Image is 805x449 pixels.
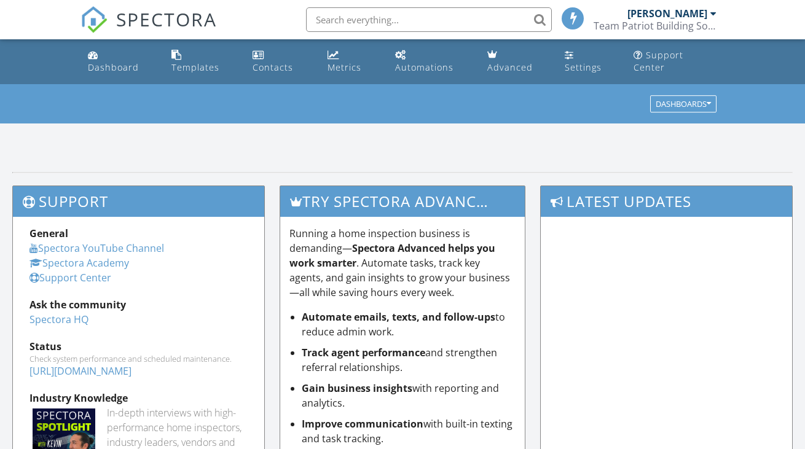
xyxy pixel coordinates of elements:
[594,20,717,32] div: Team Patriot Building Solutions
[80,6,108,33] img: The Best Home Inspection Software - Spectora
[302,381,412,395] strong: Gain business insights
[29,227,68,240] strong: General
[302,416,515,446] li: with built-in texting and task tracking.
[167,44,238,79] a: Templates
[29,391,248,405] div: Industry Knowledge
[302,345,515,375] li: and strengthen referral relationships.
[306,7,552,32] input: Search everything...
[302,417,423,431] strong: Improve communication
[482,44,551,79] a: Advanced
[541,186,792,216] h3: Latest Updates
[323,44,381,79] a: Metrics
[29,339,248,354] div: Status
[565,61,602,73] div: Settings
[29,313,88,326] a: Spectora HQ
[328,61,361,73] div: Metrics
[29,354,248,364] div: Check system performance and scheduled maintenance.
[650,96,717,113] button: Dashboards
[395,61,454,73] div: Automations
[253,61,293,73] div: Contacts
[29,256,129,270] a: Spectora Academy
[29,297,248,312] div: Ask the community
[29,271,111,284] a: Support Center
[289,226,515,300] p: Running a home inspection business is demanding— . Automate tasks, track key agents, and gain ins...
[116,6,217,32] span: SPECTORA
[280,186,524,216] h3: Try spectora advanced [DATE]
[560,44,619,79] a: Settings
[248,44,313,79] a: Contacts
[171,61,219,73] div: Templates
[29,364,132,378] a: [URL][DOMAIN_NAME]
[13,186,264,216] h3: Support
[302,310,515,339] li: to reduce admin work.
[88,61,139,73] div: Dashboard
[656,100,711,109] div: Dashboards
[83,44,157,79] a: Dashboard
[302,310,495,324] strong: Automate emails, texts, and follow-ups
[302,381,515,410] li: with reporting and analytics.
[302,346,425,359] strong: Track agent performance
[29,241,164,255] a: Spectora YouTube Channel
[289,241,495,270] strong: Spectora Advanced helps you work smarter
[390,44,472,79] a: Automations (Basic)
[487,61,533,73] div: Advanced
[634,49,683,73] div: Support Center
[627,7,707,20] div: [PERSON_NAME]
[629,44,722,79] a: Support Center
[80,17,217,42] a: SPECTORA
